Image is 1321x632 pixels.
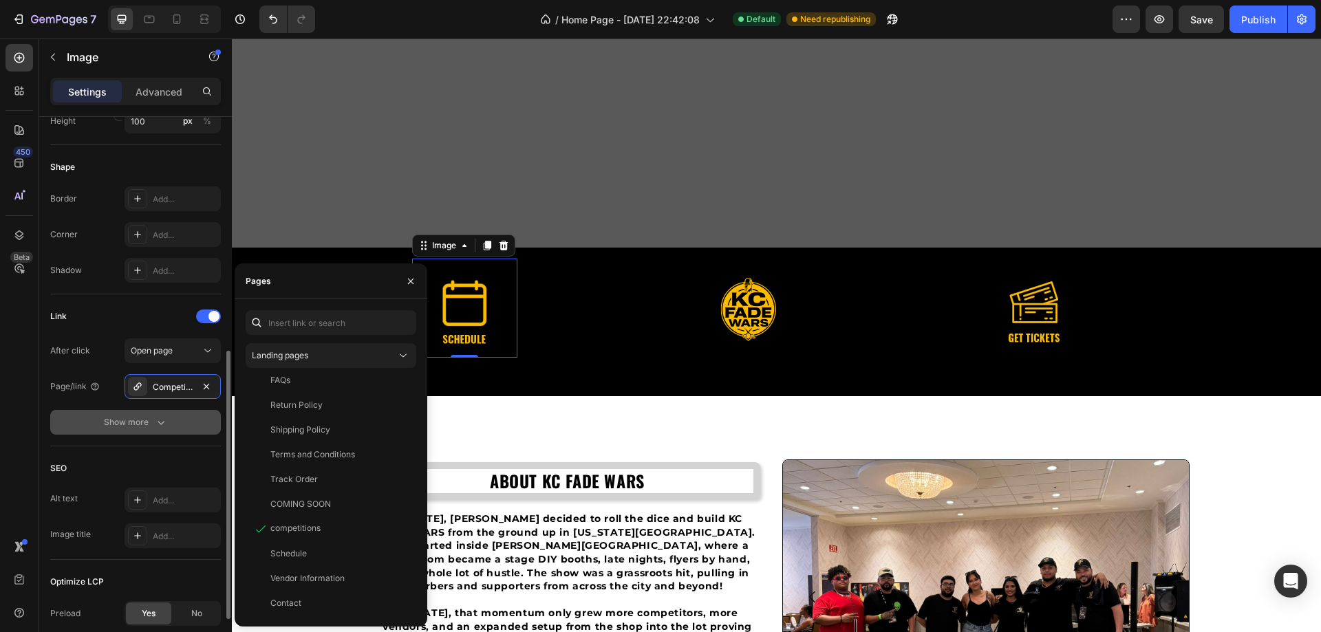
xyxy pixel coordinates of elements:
button: Carousel Next Arrow [908,539,947,578]
div: Undo/Redo [259,6,315,33]
div: competitions [270,522,321,534]
div: Schedule [270,547,307,560]
div: px [183,115,193,127]
span: Landing pages [252,350,308,360]
button: Show more [50,410,221,435]
div: Vendor Information [270,572,345,585]
div: Return Policy [270,399,323,411]
button: Save [1179,6,1224,33]
div: Add... [153,193,217,206]
span: / [555,12,559,27]
div: Pages [246,275,271,287]
div: Add... [153,229,217,241]
p: 7 [90,11,96,28]
div: Publish [1241,12,1276,27]
p: Advanced [136,85,182,99]
div: COMING SOON [270,498,331,510]
span: Home Page - [DATE] 22:42:08 [561,12,700,27]
button: Publish [1229,6,1287,33]
span: Open page [131,345,173,356]
span: Need republishing [800,13,870,25]
input: px% [125,109,221,133]
div: Add... [153,530,217,543]
h2: ABOUT KC FADE WARS [143,424,528,461]
div: Shadow [50,264,82,276]
span: Save [1190,14,1213,25]
button: 7 [6,6,103,33]
div: Shipping Policy [270,424,330,436]
div: After click [50,345,90,357]
span: Yes [142,607,155,620]
div: Image title [50,528,91,541]
button: px [199,113,215,129]
p: Image [67,49,184,65]
div: Track Order [270,473,318,486]
div: Contact [270,597,301,609]
div: Preload [50,607,80,620]
div: Border [50,193,77,205]
strong: In [DATE], that momentum only grew more competitors, more vendors, and an expanded setup from the... [151,568,520,621]
div: Page/link [50,380,100,393]
div: SEO [50,462,67,475]
div: Terms and Conditions [270,448,355,461]
div: Show more [104,415,168,429]
iframe: Design area [232,39,1321,632]
button: % [180,113,196,129]
div: Corner [50,228,78,241]
div: Add... [153,494,217,507]
strong: In [DATE], [PERSON_NAME] decided to roll the dice and build KC FADE WARS from the ground up in [U... [147,474,524,554]
img: gempages_580407018670522964-f57c82d0-7e04-40cd-a839-d285db7bf169.png [768,238,837,307]
div: Competitions [153,381,193,393]
div: Link [50,310,67,323]
p: Settings [68,85,107,99]
div: Alt text [50,492,78,505]
input: Insert link or search [246,310,416,335]
span: No [191,607,202,620]
div: Add... [153,265,217,277]
div: FAQs [270,374,290,386]
div: % [203,115,211,127]
div: Shape [50,161,75,173]
div: 450 [13,146,33,157]
span: Default [747,13,775,25]
div: Open Intercom Messenger [1274,565,1307,598]
button: Open page [125,338,221,363]
label: Height [50,115,76,127]
div: Beta [10,252,33,263]
div: Optimize LCP [50,576,104,588]
button: Carousel Back Arrow [561,539,600,578]
img: gempages_580407018670522964-facd2504-bd18-4c9c-9522-6bf8d499b539.png [482,237,551,305]
button: Landing pages [246,343,416,368]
